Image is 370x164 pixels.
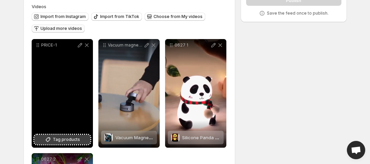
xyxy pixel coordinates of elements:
[347,141,365,159] a: Open chat
[100,14,139,19] span: Import from TikTok
[53,136,80,143] span: Tag products
[41,42,77,48] p: PRICE-1
[165,39,226,148] div: 0627 1Silicone Panda Touch Night Light for Kids Panda Lover GiftsSilicone Panda Touch Night Light...
[91,13,142,21] button: Import from TikTok
[154,14,203,19] span: Choose from My videos
[115,135,267,140] span: Vacuum Magnetic Suction Cup Phone Mount with 360 Degree Rotation
[32,4,46,9] span: Videos
[41,14,86,19] span: Import from Instagram
[182,135,310,140] span: Silicone Panda Touch Night Light for Kids Panda Lover Gifts
[32,39,93,148] div: PRICE-1Tag products
[145,13,205,21] button: Choose from My videos
[32,24,85,33] button: Upload more videos
[32,13,89,21] button: Import from Instagram
[34,135,90,144] button: Tag products
[98,39,160,148] div: Vacuum magnetic suction cup mobile phone holder multifunctionalVacuum Magnetic Suction Cup Phone ...
[41,26,82,31] span: Upload more videos
[108,42,143,48] p: Vacuum magnetic suction cup mobile phone holder multifunctional
[267,11,328,16] p: Save the feed once to publish.
[175,42,210,48] p: 0627 1
[41,157,77,162] p: 0627 2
